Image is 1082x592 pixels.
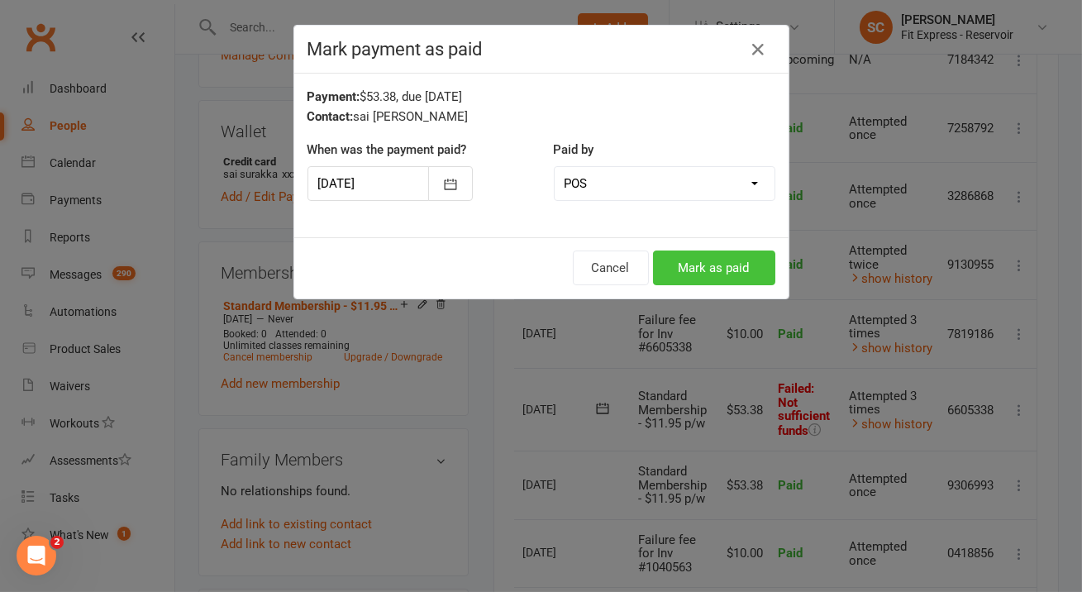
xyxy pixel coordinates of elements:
button: Close [746,36,772,63]
label: Paid by [554,140,594,160]
button: Cancel [573,251,649,285]
span: 2 [50,536,64,549]
h4: Mark payment as paid [307,39,775,60]
div: sai [PERSON_NAME] [307,107,775,127]
strong: Payment: [307,89,360,104]
iframe: Intercom live chat [17,536,56,575]
button: Mark as paid [653,251,775,285]
div: $53.38, due [DATE] [307,87,775,107]
strong: Contact: [307,109,354,124]
label: When was the payment paid? [307,140,467,160]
